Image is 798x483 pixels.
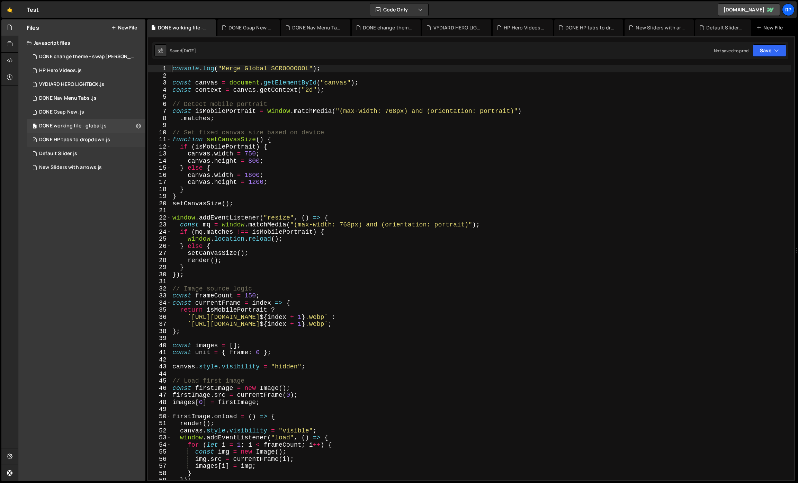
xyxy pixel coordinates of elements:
div: 19 [148,193,171,200]
div: DONE change theme - swap [PERSON_NAME].js [39,54,135,60]
div: 18 [148,186,171,193]
div: 30 [148,271,171,278]
div: 36 [148,314,171,321]
div: New Sliders with arrows.js [39,164,102,171]
button: New File [111,25,137,30]
div: Javascript files [18,36,145,50]
div: 10498/40284.js [27,161,145,175]
div: 46 [148,385,171,392]
div: DONE Nav Menu Tabs .js [39,95,97,101]
div: 10498/40241.js [27,91,145,105]
div: 44 [148,370,171,378]
div: 10 [148,129,171,136]
div: 6 [148,101,171,108]
div: 48 [148,399,171,406]
h2: Files [27,24,39,32]
div: DONE working file - global.js [39,123,107,129]
div: 47 [148,392,171,399]
div: 21 [148,207,171,214]
div: 5 [148,93,171,101]
a: RP [782,3,795,16]
div: 13 [148,150,171,158]
div: 7 [148,108,171,115]
div: 39 [148,335,171,342]
div: 14 [148,158,171,165]
div: 3 [148,79,171,87]
div: New File [756,24,786,31]
div: 12 [148,143,171,151]
div: 11 [148,136,171,143]
span: 0 [33,138,37,143]
div: 56 [148,456,171,463]
div: New Sliders with arrows.js [636,24,685,31]
div: 33 [148,292,171,299]
div: 45 [148,377,171,385]
div: 37 [148,321,171,328]
div: 53 [148,434,171,441]
div: 17 [148,179,171,186]
div: 34 [148,299,171,307]
button: Code Only [370,3,428,16]
div: 58 [148,470,171,477]
div: 26 [148,243,171,250]
div: 10498/41171.js [27,78,145,91]
div: DONE HP tabs to dropdown.js [39,137,110,143]
div: 15 [148,164,171,172]
div: 10498/41148.js [27,64,145,78]
div: 29 [148,264,171,271]
div: 55 [148,448,171,456]
span: 0 [33,124,37,129]
div: 4 [148,87,171,94]
div: 1 [148,65,171,72]
div: 22 [148,214,171,222]
div: 35 [148,306,171,314]
div: Test [27,6,39,14]
div: VYDIARD HERO LIGHTBOX.js [433,24,483,31]
div: 54 [148,441,171,449]
div: DONE Nav Menu Tabs .js [292,24,342,31]
a: 🤙 [1,1,18,18]
div: 10498/40246.js [27,119,145,133]
div: 24 [148,229,171,236]
div: 10498/40631.js [27,147,145,161]
div: 32 [148,285,171,293]
div: 49 [148,406,171,413]
div: 16 [148,172,171,179]
div: 10498/38533.js [27,133,145,147]
div: HP Hero Videos.js [39,68,82,74]
div: 20 [148,200,171,207]
div: 10498/40765.js [27,105,145,119]
div: Not saved to prod [714,48,748,54]
div: 43 [148,363,171,370]
div: 50 [148,413,171,420]
div: DONE Gsap New .js [39,109,84,115]
div: Default Slider.js [39,151,77,157]
div: 8 [148,115,171,122]
div: 27 [148,250,171,257]
div: Saved [170,48,196,54]
div: DONE working file - global.js [158,24,208,31]
div: 38 [148,328,171,335]
div: DONE HP tabs to dropdown.js [565,24,615,31]
div: 41 [148,349,171,356]
div: 42 [148,356,171,364]
div: [DATE] [182,48,196,54]
button: Save [753,44,786,57]
div: 31 [148,278,171,285]
div: 40 [148,342,171,349]
div: HP Hero Videos.js [504,24,544,31]
div: 23 [148,221,171,229]
div: 28 [148,257,171,264]
div: 51 [148,420,171,427]
div: 2 [148,72,171,80]
div: DONE change theme - swap [PERSON_NAME].js [363,24,413,31]
div: 25 [148,235,171,243]
div: 9 [148,122,171,129]
div: VYDIARD HERO LIGHTBOX.js [39,81,104,88]
a: [DOMAIN_NAME] [718,3,780,16]
div: 52 [148,427,171,435]
div: 57 [148,463,171,470]
div: 10498/33344.js [27,50,148,64]
div: Default Slider.js [706,24,743,31]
